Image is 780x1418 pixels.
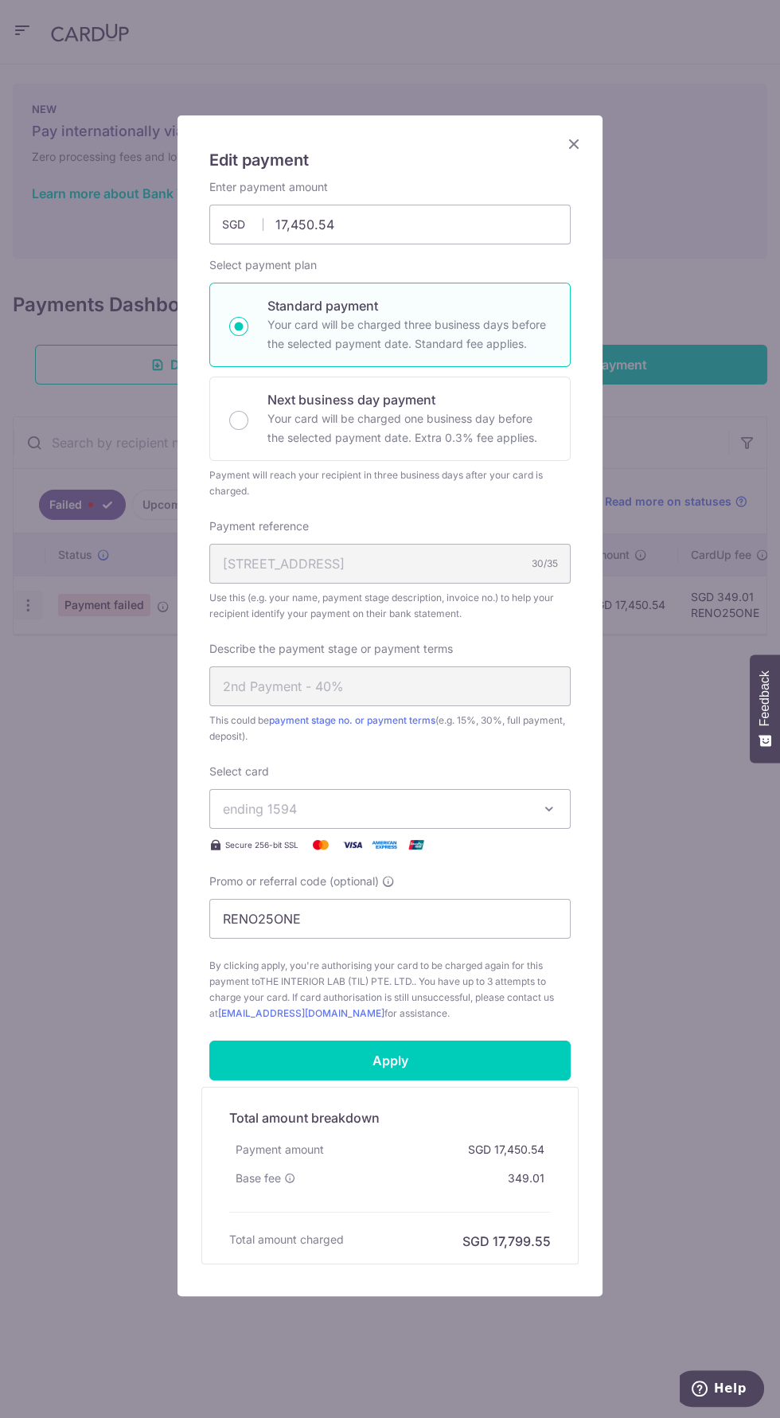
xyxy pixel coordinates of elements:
img: American Express [369,835,400,854]
span: SGD [222,217,263,232]
span: Secure 256-bit SSL [225,838,298,851]
span: ending 1594 [223,801,297,817]
h6: SGD 17,799.55 [462,1232,551,1251]
label: Enter payment amount [209,179,328,195]
span: Base fee [236,1170,281,1186]
span: Promo or referral code (optional) [209,873,379,889]
span: Use this (e.g. your name, payment stage description, invoice no.) to help your recipient identify... [209,590,571,622]
a: payment stage no. or payment terms [269,714,435,726]
label: Select card [209,764,269,779]
iframe: Opens a widget where you can find more information [680,1370,764,1410]
div: Payment amount [229,1135,330,1164]
span: By clicking apply, you're authorising your card to be charged again for this payment to . You hav... [209,958,571,1022]
input: Apply [209,1041,571,1080]
button: Feedback - Show survey [750,654,780,763]
span: THE INTERIOR LAB (TIL) PTE. LTD. [259,975,414,987]
p: Your card will be charged three business days before the selected payment date. Standard fee appl... [267,315,551,354]
label: Describe the payment stage or payment terms [209,641,453,657]
img: Visa [337,835,369,854]
h5: Total amount breakdown [229,1108,551,1127]
div: 349.01 [501,1164,551,1193]
label: Payment reference [209,518,309,534]
a: [EMAIL_ADDRESS][DOMAIN_NAME] [218,1007,384,1019]
button: ending 1594 [209,789,571,829]
h5: Edit payment [209,147,571,173]
div: SGD 17,450.54 [462,1135,551,1164]
h6: Total amount charged [229,1232,344,1248]
input: 0.00 [209,205,571,244]
button: Close [564,135,583,154]
div: 30/35 [532,556,558,572]
span: This could be (e.g. 15%, 30%, full payment, deposit). [209,713,571,744]
p: Next business day payment [267,390,551,409]
p: Your card will be charged one business day before the selected payment date. Extra 0.3% fee applies. [267,409,551,447]
label: Select payment plan [209,257,317,273]
p: Standard payment [267,296,551,315]
img: Mastercard [305,835,337,854]
img: UnionPay [400,835,432,854]
span: Feedback [758,670,772,726]
div: Payment will reach your recipient in three business days after your card is charged. [209,467,571,499]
